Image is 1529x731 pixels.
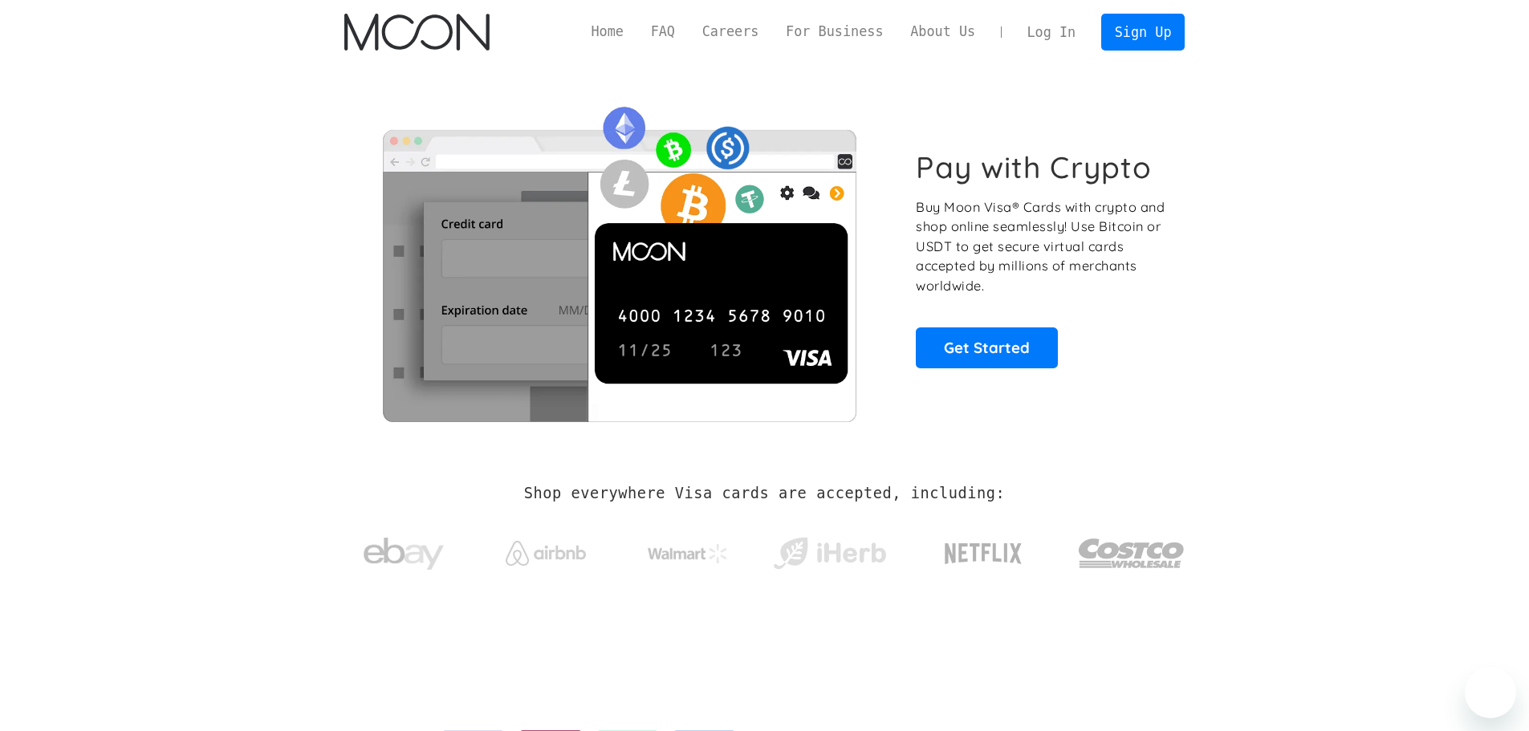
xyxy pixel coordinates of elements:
img: Costco [1078,523,1185,583]
a: iHerb [770,517,889,583]
a: Home [578,22,637,42]
a: Netflix [912,518,1055,582]
img: Netflix [943,534,1023,574]
iframe: Кнопка запуска окна обмена сообщениями [1465,667,1516,718]
a: home [344,14,490,51]
h1: Pay with Crypto [916,149,1152,185]
a: Costco [1078,507,1185,591]
a: Get Started [916,327,1058,368]
h2: Shop everywhere Visa cards are accepted, including: [524,485,1005,502]
img: ebay [364,529,444,579]
a: Careers [689,22,772,42]
img: Moon Logo [344,14,490,51]
a: FAQ [637,22,689,42]
img: Walmart [648,544,728,563]
a: Sign Up [1101,14,1185,50]
img: iHerb [770,533,889,575]
img: Airbnb [506,541,586,566]
img: Moon Cards let you spend your crypto anywhere Visa is accepted. [344,95,894,421]
a: Airbnb [486,525,605,574]
p: Buy Moon Visa® Cards with crypto and shop online seamlessly! Use Bitcoin or USDT to get secure vi... [916,197,1167,296]
a: Walmart [628,528,747,571]
a: About Us [897,22,989,42]
a: ebay [344,513,464,587]
a: For Business [772,22,897,42]
a: Log In [1014,14,1089,50]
